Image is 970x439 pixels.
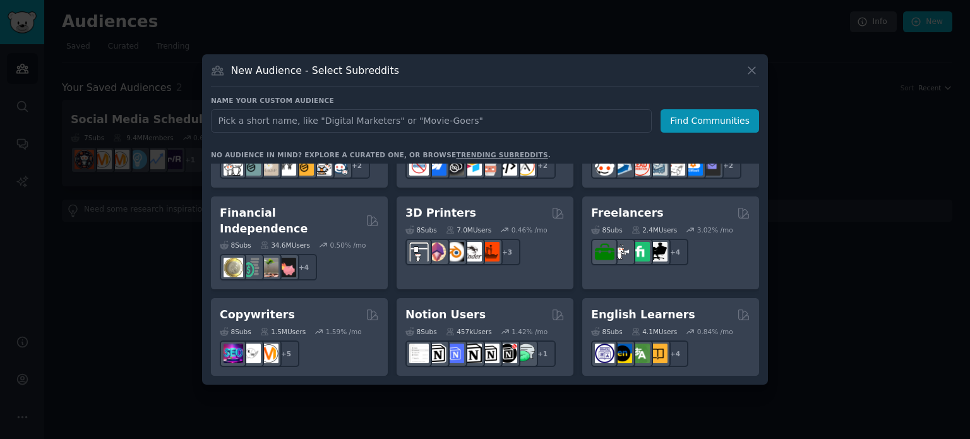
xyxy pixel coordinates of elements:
h2: Freelancers [591,205,664,221]
div: 8 Sub s [591,226,623,234]
img: beyondthebump [259,156,278,176]
h2: Notion Users [405,307,486,323]
img: Notiontemplates [409,344,429,363]
img: SEO [224,344,243,363]
img: B2BSaaS [683,156,703,176]
img: forhire [595,242,614,262]
img: LearnEnglishOnReddit [648,344,668,363]
div: + 3 [494,239,520,265]
img: 3Dprinting [409,242,429,262]
div: + 1 [529,340,556,367]
h2: 3D Printers [405,205,476,221]
div: 7.0M Users [446,226,492,234]
img: NotionPromote [515,344,535,363]
button: Find Communities [661,109,759,133]
div: 34.6M Users [260,241,310,250]
img: BestNotionTemplates [498,344,517,363]
a: trending subreddits [456,151,548,159]
img: NotionGeeks [462,344,482,363]
img: parentsofmultiples [312,156,332,176]
img: b2b_sales [666,156,685,176]
img: LeadGeneration [630,156,650,176]
img: KeepWriting [241,344,261,363]
h2: Financial Independence [220,205,361,236]
div: + 4 [662,239,688,265]
div: 1.42 % /mo [512,327,548,336]
div: + 2 [344,152,370,179]
div: 8 Sub s [220,241,251,250]
img: EmailOutreach [701,156,721,176]
div: + 5 [273,340,299,367]
img: notioncreations [427,344,446,363]
img: Parents [330,156,349,176]
div: 1.59 % /mo [326,327,362,336]
img: Fire [259,258,278,277]
img: nocode [409,156,429,176]
img: fatFIRE [277,258,296,277]
img: SingleParents [241,156,261,176]
img: Emailmarketing [613,156,632,176]
img: EnglishLearning [613,344,632,363]
div: 0.46 % /mo [512,226,548,234]
img: NewParents [294,156,314,176]
input: Pick a short name, like "Digital Marketers" or "Movie-Goers" [211,109,652,133]
img: Adalo [515,156,535,176]
div: 0.50 % /mo [330,241,366,250]
div: 8 Sub s [220,327,251,336]
h3: Name your custom audience [211,96,759,105]
img: FreeNotionTemplates [445,344,464,363]
img: Airtable [462,156,482,176]
div: 2.4M Users [632,226,678,234]
div: 8 Sub s [405,327,437,336]
img: NoCodeSaaS [445,156,464,176]
div: + 2 [715,152,741,179]
img: languagelearning [595,344,614,363]
img: FinancialPlanning [241,258,261,277]
img: Fiverr [630,242,650,262]
div: 0.84 % /mo [697,327,733,336]
div: + 4 [290,254,317,280]
h2: Copywriters [220,307,295,323]
img: webflow [427,156,446,176]
div: + 2 [529,152,556,179]
img: coldemail [648,156,668,176]
img: AskNotion [480,344,500,363]
img: NoCodeMovement [498,156,517,176]
div: 1.5M Users [260,327,306,336]
div: 8 Sub s [405,226,437,234]
img: toddlers [277,156,296,176]
img: Freelancers [648,242,668,262]
div: No audience in mind? Explore a curated one, or browse . [211,150,551,159]
img: 3Dmodeling [427,242,446,262]
div: 4.1M Users [632,327,678,336]
h3: New Audience - Select Subreddits [231,64,399,77]
img: ender3 [462,242,482,262]
img: FixMyPrint [480,242,500,262]
div: 8 Sub s [591,327,623,336]
img: content_marketing [259,344,278,363]
h2: English Learners [591,307,695,323]
img: UKPersonalFinance [224,258,243,277]
div: 457k Users [446,327,492,336]
img: daddit [224,156,243,176]
div: + 4 [662,340,688,367]
img: freelance_forhire [613,242,632,262]
div: 3.02 % /mo [697,226,733,234]
img: language_exchange [630,344,650,363]
img: blender [445,242,464,262]
img: nocodelowcode [480,156,500,176]
img: sales [595,156,614,176]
